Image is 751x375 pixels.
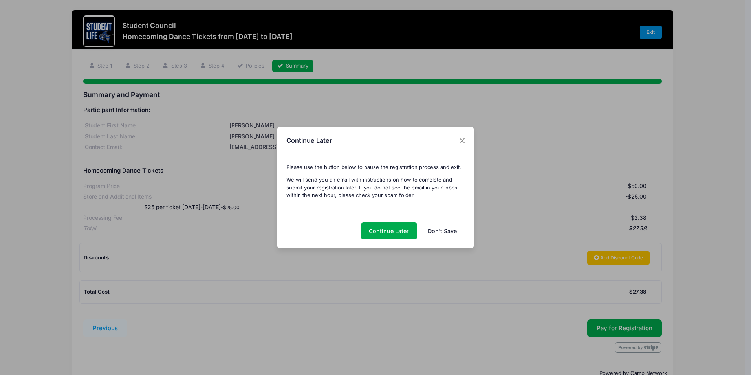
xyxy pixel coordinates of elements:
p: Please use the button below to pause the registration process and exit. [286,164,465,171]
h4: Continue Later [286,136,332,145]
p: We will send you an email with instructions on how to complete and submit your registration later... [286,176,465,199]
a: Don't Save [419,222,465,239]
button: Close [455,133,469,147]
button: Continue Later [361,222,417,239]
